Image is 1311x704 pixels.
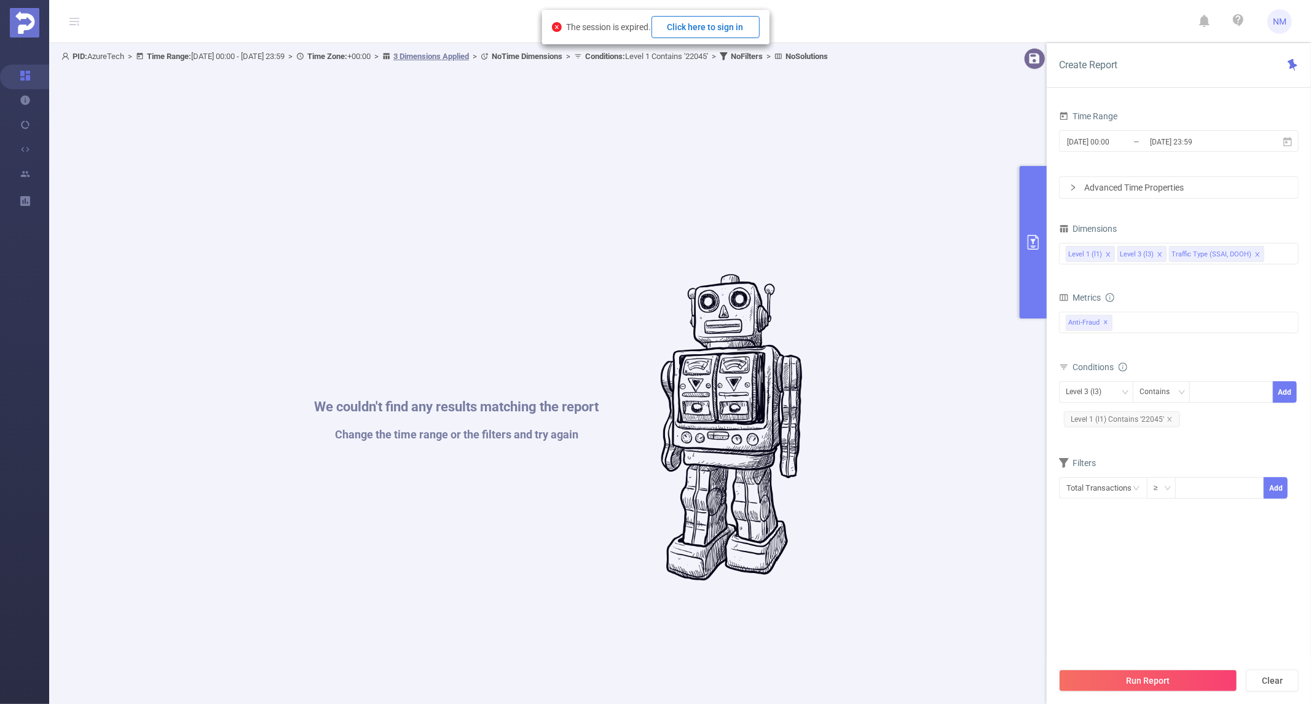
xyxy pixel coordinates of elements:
span: > [708,52,720,61]
button: Add [1273,381,1297,403]
input: End date [1149,133,1248,150]
button: Add [1264,477,1288,499]
span: > [371,52,382,61]
span: > [124,52,136,61]
div: Level 3 (l3) [1120,247,1154,263]
i: icon: close [1105,251,1111,259]
button: Click here to sign in [652,16,760,38]
i: icon: down [1178,389,1186,397]
span: ✕ [1104,315,1109,330]
li: Traffic Type (SSAI, DOOH) [1169,246,1264,262]
i: icon: close [1157,251,1163,259]
b: Conditions : [585,52,625,61]
div: Contains [1140,382,1178,402]
div: icon: rightAdvanced Time Properties [1060,177,1298,198]
span: Dimensions [1059,224,1117,234]
i: icon: user [61,52,73,60]
span: AzureTech [DATE] 00:00 - [DATE] 23:59 +00:00 [61,52,828,61]
button: Clear [1246,670,1299,692]
h1: Change the time range or the filters and try again [315,429,599,440]
i: icon: down [1164,484,1171,493]
b: No Solutions [785,52,828,61]
span: Create Report [1059,59,1117,71]
u: 3 Dimensions Applied [393,52,469,61]
div: Level 3 (l3) [1066,382,1110,402]
i: icon: close-circle [552,22,562,32]
i: icon: down [1122,389,1129,397]
li: Level 1 (l1) [1066,246,1115,262]
span: Anti-Fraud [1066,315,1112,331]
span: Level 1 (l1) Contains '22045' [1064,411,1180,427]
img: Protected Media [10,8,39,38]
span: Level 1 Contains '22045' [585,52,708,61]
i: icon: close [1167,416,1173,422]
span: Conditions [1073,362,1127,372]
span: The session is expired. [567,22,760,32]
span: > [562,52,574,61]
b: Time Range: [147,52,191,61]
span: NM [1273,9,1286,34]
button: Run Report [1059,670,1237,692]
div: Traffic Type (SSAI, DOOH) [1171,247,1251,263]
b: Time Zone: [307,52,347,61]
b: PID: [73,52,87,61]
i: icon: right [1069,184,1077,191]
img: # [661,274,803,582]
span: Filters [1059,458,1096,468]
input: Start date [1066,133,1165,150]
div: Level 1 (l1) [1068,247,1102,263]
span: Time Range [1059,111,1117,121]
b: No Filters [731,52,763,61]
i: icon: info-circle [1106,293,1114,302]
span: > [763,52,774,61]
i: icon: close [1254,251,1261,259]
li: Level 3 (l3) [1117,246,1167,262]
b: No Time Dimensions [492,52,562,61]
h1: We couldn't find any results matching the report [315,400,599,414]
i: icon: info-circle [1119,363,1127,371]
span: > [285,52,296,61]
div: ≥ [1154,478,1167,498]
span: Metrics [1059,293,1101,303]
span: > [469,52,481,61]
